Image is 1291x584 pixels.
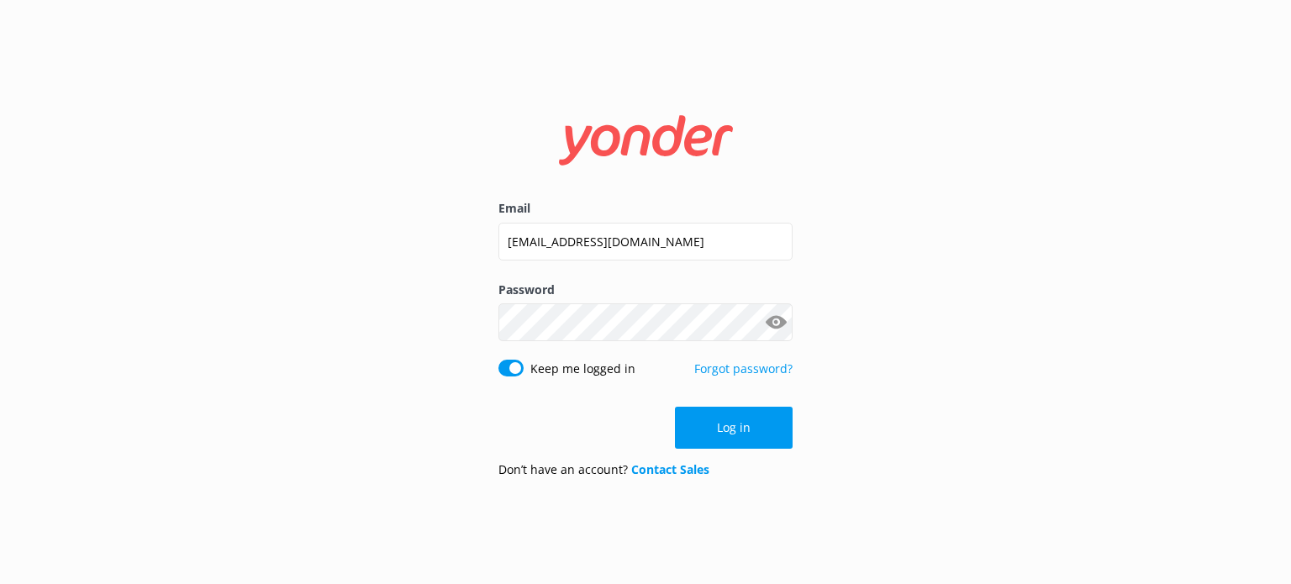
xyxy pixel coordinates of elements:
label: Password [498,281,793,299]
label: Keep me logged in [530,360,635,378]
button: Show password [759,306,793,339]
input: user@emailaddress.com [498,223,793,260]
p: Don’t have an account? [498,460,709,479]
a: Forgot password? [694,360,793,376]
a: Contact Sales [631,461,709,477]
button: Log in [675,407,793,449]
label: Email [498,199,793,218]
